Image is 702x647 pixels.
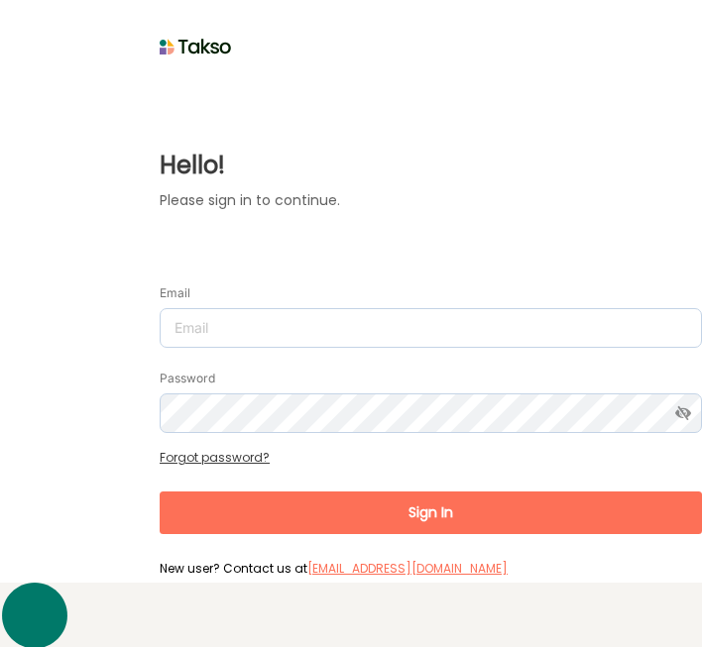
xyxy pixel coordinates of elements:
label: Email [160,285,190,301]
label: Password [160,371,215,386]
label: [EMAIL_ADDRESS][DOMAIN_NAME] [307,559,508,579]
input: Email [160,308,702,348]
label: Please sign in to continue. [160,190,702,211]
a: Forgot password? [160,449,270,466]
a: [EMAIL_ADDRESS][DOMAIN_NAME] [307,560,508,577]
label: New user? Contact us at [160,559,702,577]
button: Sign In [160,491,702,534]
label: Hello! [160,148,702,183]
img: taksoLoginLogo [160,32,232,61]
